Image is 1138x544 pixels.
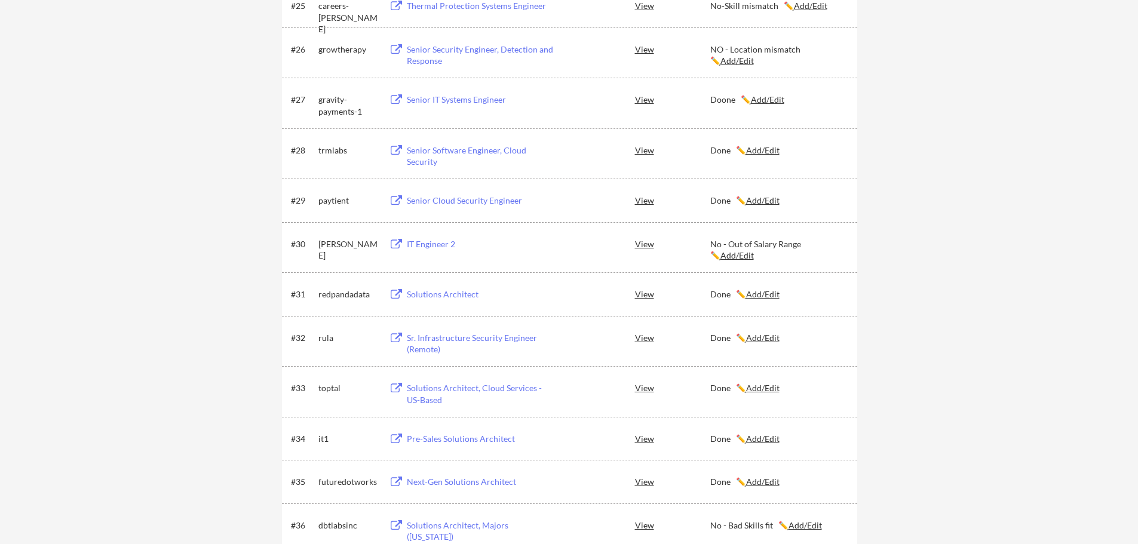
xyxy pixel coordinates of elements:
div: View [635,88,710,110]
div: #32 [291,332,314,344]
div: paytient [318,195,378,207]
u: Add/Edit [746,333,780,343]
div: Done ✏️ [710,145,846,156]
u: Add/Edit [746,477,780,487]
u: Add/Edit [746,383,780,393]
div: Done ✏️ [710,288,846,300]
div: #34 [291,433,314,445]
div: Solutions Architect, Cloud Services - US-Based [407,382,555,405]
div: No - Out of Salary Range ✏️ [710,238,846,262]
div: Sr. Infrastructure Security Engineer (Remote) [407,332,555,355]
div: View [635,514,710,536]
div: gravity-payments-1 [318,94,378,117]
div: Senior IT Systems Engineer [407,94,555,106]
div: #31 [291,288,314,300]
div: dbtlabsinc [318,520,378,531]
div: IT Engineer 2 [407,238,555,250]
u: Add/Edit [789,520,822,530]
div: Senior Cloud Security Engineer [407,195,555,207]
div: Pre-Sales Solutions Architect [407,433,555,445]
u: Add/Edit [746,145,780,155]
u: Add/Edit [746,289,780,299]
div: #29 [291,195,314,207]
div: toptal [318,382,378,394]
u: Add/Edit [751,94,784,105]
div: #30 [291,238,314,250]
div: [PERSON_NAME] [318,238,378,262]
u: Add/Edit [720,250,754,260]
div: rula [318,332,378,344]
div: Next-Gen Solutions Architect [407,476,555,488]
div: #27 [291,94,314,106]
div: Done ✏️ [710,382,846,394]
div: No - Bad Skills fit ✏️ [710,520,846,531]
div: it1 [318,433,378,445]
div: Senior Software Engineer, Cloud Security [407,145,555,168]
u: Add/Edit [746,434,780,444]
div: View [635,377,710,398]
div: redpandadata [318,288,378,300]
div: View [635,189,710,211]
div: View [635,139,710,161]
div: Done ✏️ [710,476,846,488]
div: Done ✏️ [710,433,846,445]
div: #28 [291,145,314,156]
div: #26 [291,44,314,56]
div: View [635,233,710,254]
u: Add/Edit [794,1,827,11]
div: #33 [291,382,314,394]
div: Done ✏️ [710,195,846,207]
u: Add/Edit [720,56,754,66]
div: View [635,428,710,449]
u: Add/Edit [746,195,780,205]
div: growtherapy [318,44,378,56]
div: Done ✏️ [710,332,846,344]
div: View [635,38,710,60]
div: View [635,283,710,305]
div: trmlabs [318,145,378,156]
div: View [635,327,710,348]
div: #35 [291,476,314,488]
div: futuredotworks [318,476,378,488]
div: Solutions Architect, Majors ([US_STATE]) [407,520,555,543]
div: Doone ✏️ [710,94,846,106]
div: Senior Security Engineer, Detection and Response [407,44,555,67]
div: View [635,471,710,492]
div: NO - Location mismatch ✏️ [710,44,846,67]
div: #36 [291,520,314,531]
div: Solutions Architect [407,288,555,300]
